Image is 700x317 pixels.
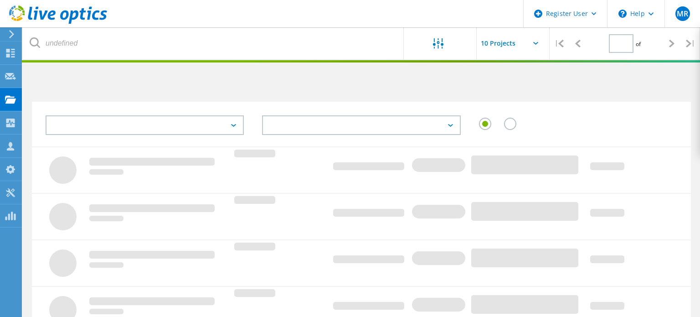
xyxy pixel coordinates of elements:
svg: \n [618,10,627,18]
div: | [550,27,568,60]
input: undefined [23,27,404,59]
span: MR [677,10,688,17]
span: of [636,40,641,48]
a: Live Optics Dashboard [9,19,107,26]
div: | [681,27,700,60]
